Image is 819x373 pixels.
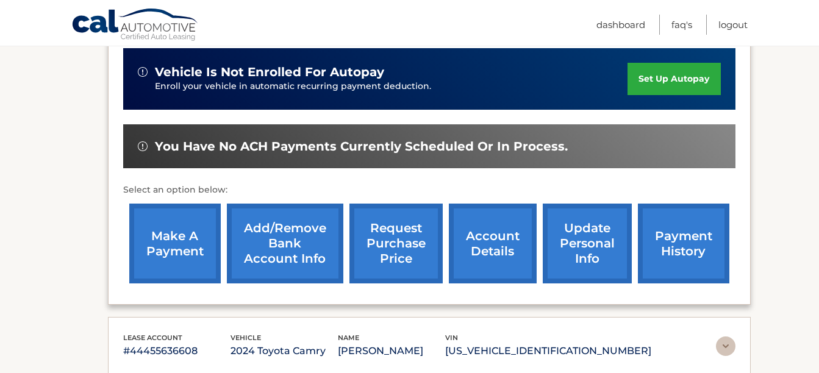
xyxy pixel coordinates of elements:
[155,80,628,93] p: Enroll your vehicle in automatic recurring payment deduction.
[123,343,231,360] p: #44455636608
[543,204,632,283] a: update personal info
[231,333,261,342] span: vehicle
[155,139,568,154] span: You have no ACH payments currently scheduled or in process.
[338,333,359,342] span: name
[338,343,445,360] p: [PERSON_NAME]
[138,67,148,77] img: alert-white.svg
[71,8,199,43] a: Cal Automotive
[349,204,443,283] a: request purchase price
[628,63,720,95] a: set up autopay
[596,15,645,35] a: Dashboard
[445,333,458,342] span: vin
[449,204,537,283] a: account details
[155,65,384,80] span: vehicle is not enrolled for autopay
[123,333,182,342] span: lease account
[227,204,343,283] a: Add/Remove bank account info
[123,183,735,197] p: Select an option below:
[231,343,338,360] p: 2024 Toyota Camry
[129,204,221,283] a: make a payment
[638,204,729,283] a: payment history
[445,343,651,360] p: [US_VEHICLE_IDENTIFICATION_NUMBER]
[718,15,748,35] a: Logout
[138,141,148,151] img: alert-white.svg
[671,15,692,35] a: FAQ's
[716,336,735,356] img: accordion-rest.svg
